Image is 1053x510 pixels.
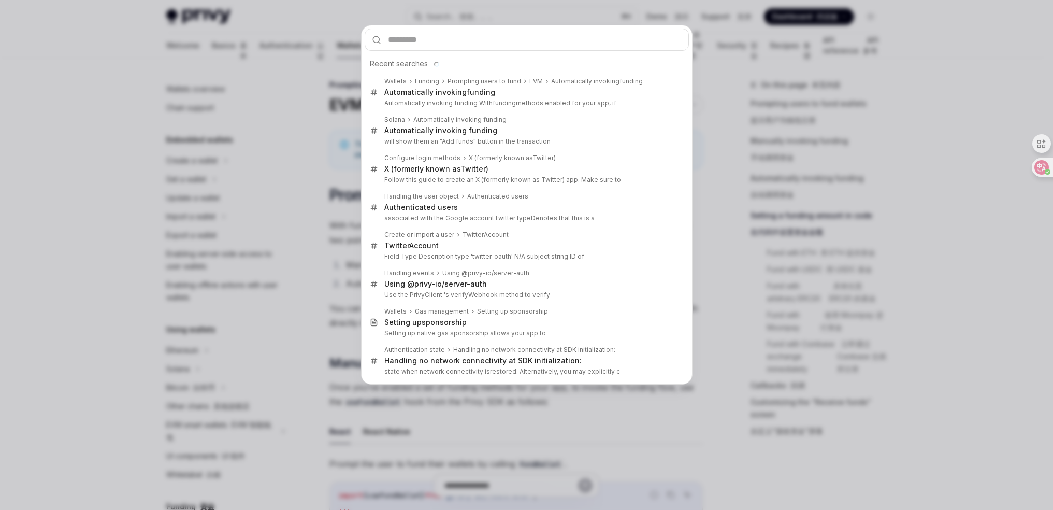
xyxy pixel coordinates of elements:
div: Automatically invoking [551,77,643,86]
b: funding [619,77,643,85]
div: Using @ [442,269,529,277]
div: Wallets [384,307,407,316]
p: Use the PrivyClient 's verifyWebhook method to verify [384,291,667,299]
div: Setting up ship [384,318,467,327]
div: Automatically invoking [384,88,495,97]
div: Wallets [384,77,407,86]
p: associated with the Google account Denotes that this is a [384,214,667,222]
p: Field Type Description type 'twitter_oauth' N/A subject string ID of [384,252,667,261]
div: Using @ [384,279,487,289]
div: Gas management [415,307,469,316]
p: Automatically invoking funding With methods enabled for your app, if [384,99,667,107]
div: Configure login methods [384,154,460,162]
b: privy-io/server-auth [468,269,529,277]
b: Twitter type [494,214,531,222]
b: Add funds [442,137,473,145]
div: Authentication state [384,346,445,354]
div: Solana [384,116,405,124]
p: Follow this guide to create an X (formerly known as Twitter) app. Make sure to [384,176,667,184]
b: Twitter [460,164,486,173]
p: state when network connectivity is . Alternatively, you may explicitly c [384,367,667,376]
div: Setting up sponsorship [477,307,548,316]
div: Create or import a user [384,231,454,239]
b: Twitter [532,154,554,162]
p: Setting up native gas sponsorship allows your app to [384,329,667,337]
div: EVM [529,77,543,86]
div: Automatically invoking funding [413,116,507,124]
b: sponsor [422,318,451,327]
b: restored [490,367,516,375]
b: privy-io/server-auth [414,279,487,288]
b: funding [493,99,516,107]
div: Automatically invoking funding [384,126,497,135]
b: TwitterAccount [463,231,509,238]
div: Authenticated users [384,203,458,212]
div: Authenticated users [467,192,528,201]
div: Handling the user object [384,192,459,201]
b: funding [467,88,495,96]
div: Handling no network connectivity at SDK initialization: [384,356,582,365]
div: X (formerly known as ) [384,164,488,174]
div: Prompting users to fund [448,77,521,86]
span: Recent searches [370,59,441,69]
b: TwitterAccount [384,241,439,250]
div: Handling events [384,269,434,277]
div: Funding [415,77,439,86]
p: will show them an " " button in the transaction [384,137,667,146]
div: Handling no network connectivity at SDK initialization: [453,346,615,354]
div: X (formerly known as ) [469,154,556,162]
